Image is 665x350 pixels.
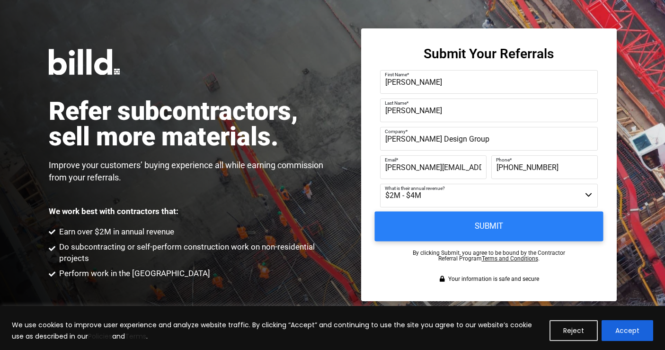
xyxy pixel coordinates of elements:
[57,242,333,264] span: Do subcontracting or self-perform construction work on non-residential projects
[446,276,539,282] span: Your information is safe and secure
[482,255,538,262] a: Terms and Conditions
[49,159,333,184] p: Improve your customers’ buying experience all while earning commission from your referrals.
[88,332,112,341] a: Policies
[385,157,396,162] span: Email
[385,72,407,77] span: First Name
[57,268,210,279] span: Perform work in the [GEOGRAPHIC_DATA]
[496,157,510,162] span: Phone
[57,226,174,238] span: Earn over $2M in annual revenue
[550,320,598,341] button: Reject
[413,250,565,261] p: By clicking Submit, you agree to be bound by the Contractor Referral Program .
[49,207,178,215] p: We work best with contractors that:
[602,320,653,341] button: Accept
[12,319,542,342] p: We use cookies to improve user experience and analyze website traffic. By clicking “Accept” and c...
[374,212,603,242] input: Submit
[424,47,554,61] h3: Submit Your Referrals
[125,332,146,341] a: Terms
[385,100,407,106] span: Last Name
[385,129,406,134] span: Company
[49,99,333,150] h1: Refer subcontractors, sell more materials.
